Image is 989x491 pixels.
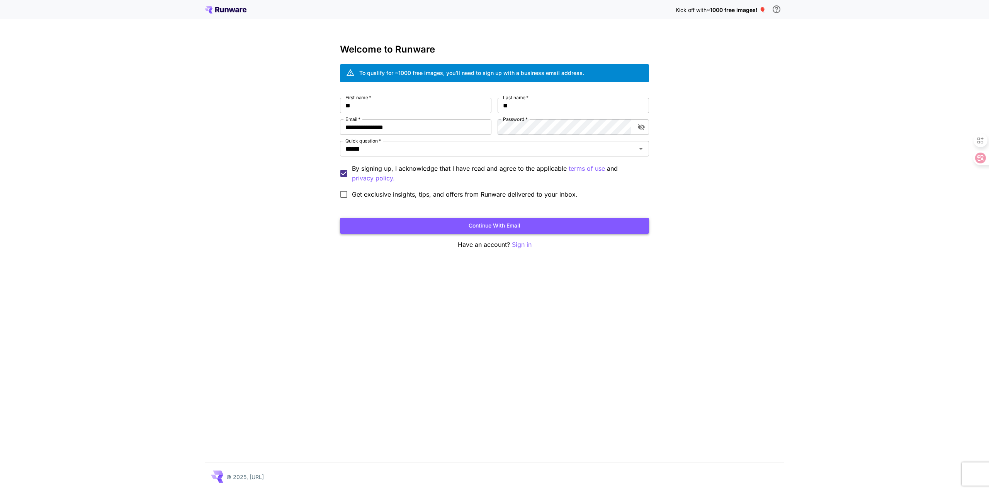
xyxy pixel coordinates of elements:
label: First name [345,94,371,101]
button: toggle password visibility [634,120,648,134]
button: Continue with email [340,218,649,234]
span: ~1000 free images! 🎈 [707,7,766,13]
label: Quick question [345,138,381,144]
p: © 2025, [URL] [226,473,264,481]
h3: Welcome to Runware [340,44,649,55]
button: Sign in [512,240,532,250]
p: Have an account? [340,240,649,250]
label: Password [503,116,528,122]
button: By signing up, I acknowledge that I have read and agree to the applicable terms of use and [352,173,395,183]
p: terms of use [569,164,605,173]
span: Kick off with [676,7,707,13]
span: Get exclusive insights, tips, and offers from Runware delivered to your inbox. [352,190,578,199]
label: Last name [503,94,528,101]
button: Open [636,143,646,154]
button: In order to qualify for free credit, you need to sign up with a business email address and click ... [769,2,784,17]
label: Email [345,116,360,122]
button: By signing up, I acknowledge that I have read and agree to the applicable and privacy policy. [569,164,605,173]
div: To qualify for ~1000 free images, you’ll need to sign up with a business email address. [359,69,584,77]
p: privacy policy. [352,173,395,183]
p: By signing up, I acknowledge that I have read and agree to the applicable and [352,164,643,183]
